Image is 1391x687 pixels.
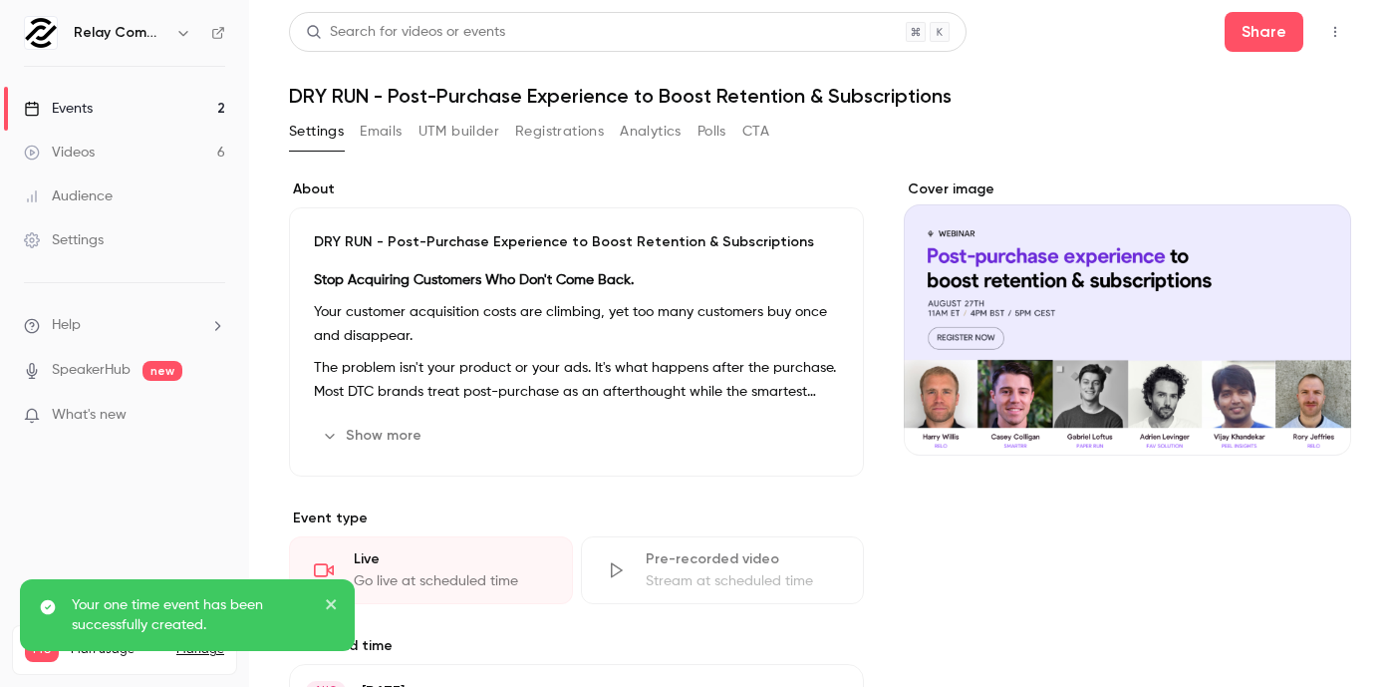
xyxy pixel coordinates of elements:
div: Go live at scheduled time [354,571,548,591]
button: Analytics [620,116,682,148]
button: Settings [289,116,344,148]
p: The problem isn't your product or your ads. It's what happens after the purchase. Most DTC brands... [314,356,839,404]
span: Help [52,315,81,336]
button: Show more [314,420,433,452]
p: Event type [289,509,864,528]
img: Relay Commerce [25,17,57,49]
p: Your one time event has been successfully created. [72,595,311,635]
div: LiveGo live at scheduled time [289,536,573,604]
li: help-dropdown-opener [24,315,225,336]
label: About [289,179,864,199]
div: Pre-recorded videoStream at scheduled time [581,536,865,604]
h6: Relay Commerce [74,23,167,43]
strong: Stop Acquiring Customers Who Don't Come Back. [314,273,634,287]
span: What's new [52,405,127,426]
button: close [325,595,339,619]
button: Share [1225,12,1303,52]
div: Stream at scheduled time [646,571,840,591]
div: Pre-recorded video [646,549,840,569]
label: Cover image [904,179,1351,199]
div: Live [354,549,548,569]
div: Audience [24,186,113,206]
p: DRY RUN - Post-Purchase Experience to Boost Retention & Subscriptions [314,232,839,252]
div: Videos [24,143,95,163]
span: new [142,361,182,381]
label: Date and time [289,636,864,656]
a: SpeakerHub [52,360,131,381]
div: Settings [24,230,104,250]
iframe: Noticeable Trigger [201,407,225,425]
button: Registrations [515,116,604,148]
p: Your customer acquisition costs are climbing, yet too many customers buy once and disappear. [314,300,839,348]
button: Polls [697,116,726,148]
section: Cover image [904,179,1351,456]
div: Search for videos or events [306,22,505,43]
button: UTM builder [418,116,499,148]
button: Emails [360,116,402,148]
button: CTA [742,116,769,148]
div: Events [24,99,93,119]
h1: DRY RUN - Post-Purchase Experience to Boost Retention & Subscriptions [289,84,1351,108]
